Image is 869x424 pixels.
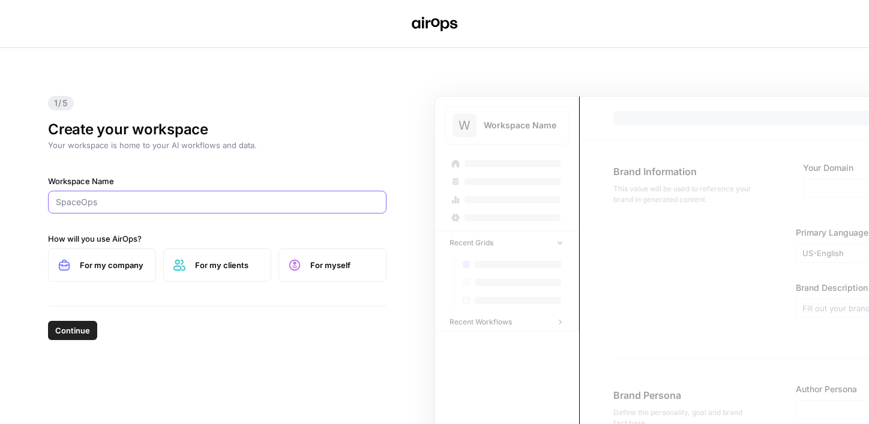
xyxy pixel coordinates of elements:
[48,233,386,245] label: How will you use AirOps?
[48,321,97,340] button: Continue
[48,96,74,110] span: 1/5
[310,259,376,271] span: For myself
[195,259,261,271] span: For my clients
[48,120,386,139] h1: Create your workspace
[56,196,379,208] input: SpaceOps
[55,324,90,336] span: Continue
[48,175,386,187] label: Workspace Name
[459,117,471,134] span: W
[80,259,146,271] span: For my company
[48,139,386,151] p: Your workspace is home to your AI workflows and data.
